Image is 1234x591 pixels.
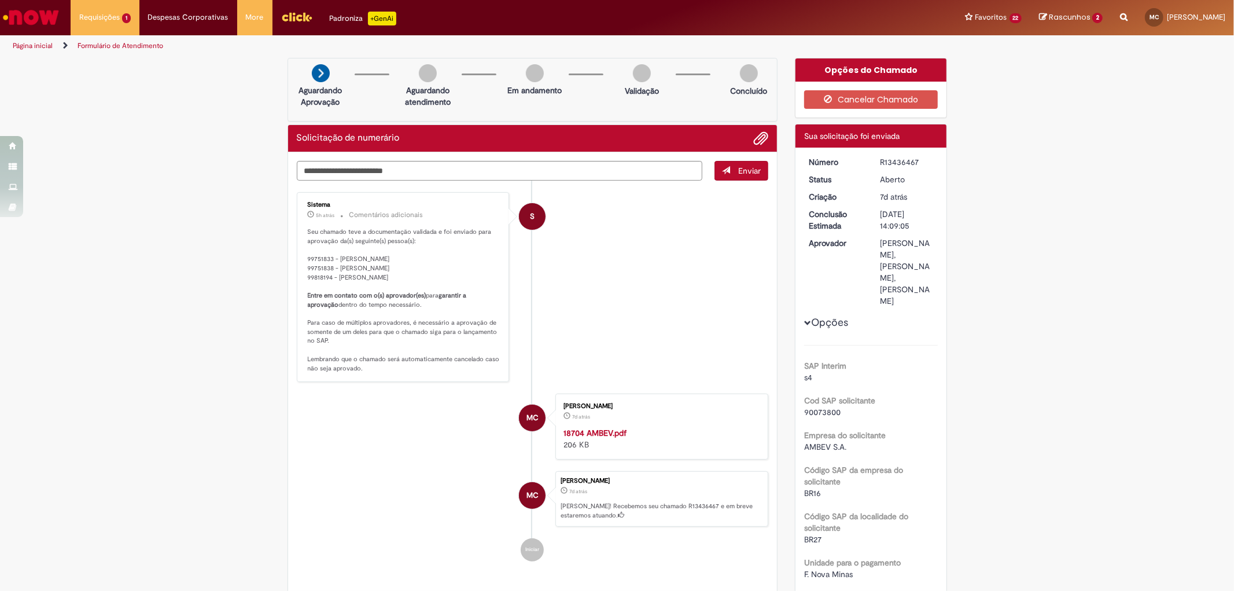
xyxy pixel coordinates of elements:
b: garantir a aprovação [308,291,469,309]
span: 7d atrás [880,192,907,202]
time: 21/08/2025 14:09:01 [569,488,587,495]
b: Cod SAP solicitante [804,395,875,406]
span: BR16 [804,488,821,498]
dt: Número [800,156,871,168]
span: MC [1150,13,1159,21]
span: Enviar [738,166,761,176]
ul: Histórico de tíquete [297,181,769,573]
span: 22 [1010,13,1022,23]
button: Enviar [714,161,768,181]
div: R13436467 [880,156,934,168]
div: Padroniza [330,12,396,25]
span: Despesas Corporativas [148,12,229,23]
span: MC [526,482,539,509]
b: Código SAP da empresa do solicitante [804,465,903,487]
a: Rascunhos [1039,12,1103,23]
b: Unidade para o pagamento [804,557,901,568]
p: Aguardando atendimento [400,85,456,108]
p: Concluído [730,85,767,97]
span: Requisições [79,12,120,23]
img: img-circle-grey.png [740,64,758,82]
span: MC [526,404,539,432]
span: 90073800 [804,407,841,417]
span: 5h atrás [316,212,335,219]
textarea: Digite sua mensagem aqui... [297,161,703,181]
span: 1 [122,13,131,23]
p: Em andamento [507,85,562,96]
p: +GenAi [368,12,396,25]
img: img-circle-grey.png [419,64,437,82]
p: [PERSON_NAME]! Recebemos seu chamado R13436467 e em breve estaremos atuando. [561,502,762,520]
a: Formulário de Atendimento [78,41,163,50]
img: img-circle-grey.png [526,64,544,82]
p: Seu chamado teve a documentação validada e foi enviado para aprovação da(s) seguinte(s) pessoa(s)... [308,227,500,373]
p: Aguardando Aprovação [293,85,349,108]
div: Aberto [880,174,934,185]
b: SAP Interim [804,361,846,371]
div: 21/08/2025 14:09:01 [880,191,934,203]
div: Opções do Chamado [795,58,946,82]
div: System [519,203,546,230]
time: 21/08/2025 14:09:01 [880,192,907,202]
small: Comentários adicionais [349,210,423,220]
div: Sistema [308,201,500,208]
dt: Status [800,174,871,185]
dt: Conclusão Estimada [800,208,871,232]
img: img-circle-grey.png [633,64,651,82]
span: AMBEV S.A. [804,442,846,452]
time: 28/08/2025 08:57:44 [316,212,335,219]
dt: Criação [800,191,871,203]
a: Página inicial [13,41,53,50]
a: 18704 AMBEV.pdf [563,428,627,438]
h2: Solicitação de numerário Histórico de tíquete [297,133,400,144]
img: ServiceNow [1,6,61,29]
b: Código SAP da localidade do solicitante [804,511,908,533]
span: s4 [804,372,812,383]
span: 2 [1092,13,1103,23]
span: More [246,12,264,23]
ul: Trilhas de página [9,35,814,57]
span: F. Nova Minas [804,569,853,579]
img: click_logo_yellow_360x200.png [281,8,312,25]
img: arrow-next.png [312,64,330,82]
span: 7d atrás [572,413,590,420]
div: [PERSON_NAME] [561,478,762,484]
div: [PERSON_NAME], [PERSON_NAME], [PERSON_NAME] [880,237,934,307]
div: [PERSON_NAME] [563,403,756,410]
span: 7d atrás [569,488,587,495]
span: BR27 [804,534,822,545]
dt: Aprovador [800,237,871,249]
div: 206 KB [563,427,756,450]
div: Michel Plattine Nepomuceno Carvalho [519,405,546,431]
li: Michel Plattine Nepomuceno Carvalho [297,471,769,527]
b: Entre em contato com o(s) aprovador(es) [308,291,426,300]
button: Adicionar anexos [753,131,768,146]
div: [DATE] 14:09:05 [880,208,934,232]
span: Rascunhos [1049,12,1091,23]
span: Favoritos [975,12,1007,23]
b: Empresa do solicitante [804,430,886,441]
div: Michel Plattine Nepomuceno Carvalho [519,482,546,509]
time: 21/08/2025 14:08:51 [572,413,590,420]
p: Validação [625,85,659,97]
span: Sua solicitação foi enviada [804,131,900,141]
span: [PERSON_NAME] [1167,12,1225,22]
button: Cancelar Chamado [804,90,938,109]
span: S [530,203,535,230]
